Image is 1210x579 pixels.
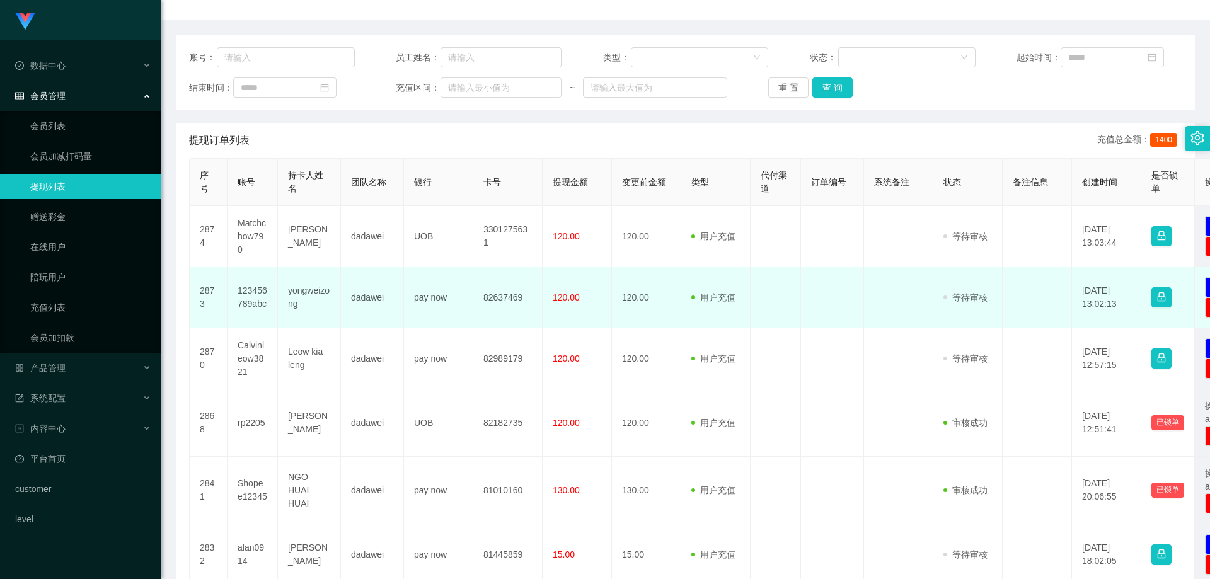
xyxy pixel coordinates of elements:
span: 充值区间： [396,81,440,95]
a: 充值列表 [30,295,151,320]
td: yongweizong [278,267,341,328]
td: Shopee12345 [228,457,278,524]
button: 已锁单 [1151,483,1184,498]
span: 卡号 [483,177,501,187]
span: 用户充值 [691,231,735,241]
img: logo.9652507e.png [15,13,35,30]
span: 用户充值 [691,353,735,364]
td: 2873 [190,267,228,328]
button: 图标: lock [1151,226,1172,246]
span: 持卡人姓名 [288,170,323,193]
td: dadawei [341,389,404,457]
i: 图标: calendar [320,83,329,92]
td: UOB [404,389,473,457]
span: 账号 [238,177,255,187]
i: 图标: appstore-o [15,364,24,372]
td: 120.00 [612,267,681,328]
input: 请输入最大值为 [583,77,727,98]
td: [DATE] 13:03:44 [1072,206,1141,267]
span: 等待审核 [943,231,988,241]
td: dadawei [341,206,404,267]
span: 状态： [810,51,838,64]
span: 用户充值 [691,485,735,495]
td: [DATE] 13:02:13 [1072,267,1141,328]
span: 结束时间： [189,81,233,95]
a: 会员加扣款 [30,325,151,350]
td: 2841 [190,457,228,524]
span: 系统配置 [15,393,66,403]
td: pay now [404,267,473,328]
td: 123456789abc [228,267,278,328]
td: 82182735 [473,389,543,457]
a: level [15,507,151,532]
span: 创建时间 [1082,177,1117,187]
td: 130.00 [612,457,681,524]
i: 图标: table [15,91,24,100]
span: 银行 [414,177,432,187]
a: 陪玩用户 [30,265,151,290]
span: 120.00 [553,353,580,364]
i: 图标: calendar [1148,53,1156,62]
span: 系统备注 [874,177,909,187]
button: 图标: lock [1151,348,1172,369]
td: 2874 [190,206,228,267]
input: 请输入 [217,47,355,67]
input: 请输入最小值为 [441,77,562,98]
span: 数据中心 [15,60,66,71]
span: 提现金额 [553,177,588,187]
td: [DATE] 12:51:41 [1072,389,1141,457]
a: 会员加减打码量 [30,144,151,169]
span: 130.00 [553,485,580,495]
td: 120.00 [612,389,681,457]
i: 图标: form [15,394,24,403]
a: 在线用户 [30,234,151,260]
td: 82989179 [473,328,543,389]
span: 内容中心 [15,423,66,433]
span: 状态 [943,177,961,187]
i: 图标: setting [1190,131,1204,145]
span: 会员管理 [15,91,66,101]
td: 2870 [190,328,228,389]
span: 审核成功 [943,418,988,428]
td: Leow kia leng [278,328,341,389]
span: 账号： [189,51,217,64]
td: dadawei [341,328,404,389]
a: 图标: dashboard平台首页 [15,446,151,471]
td: NGO HUAI HUAI [278,457,341,524]
span: 订单编号 [811,177,846,187]
a: customer [15,476,151,502]
span: 15.00 [553,549,575,559]
span: 1400 [1150,133,1177,147]
td: [PERSON_NAME] [278,206,341,267]
span: 提现订单列表 [189,133,250,148]
span: 等待审核 [943,549,988,559]
td: 82637469 [473,267,543,328]
i: 图标: profile [15,424,24,433]
td: pay now [404,328,473,389]
td: Calvinleow3821 [228,328,278,389]
i: 图标: check-circle-o [15,61,24,70]
span: 用户充值 [691,549,735,559]
td: 2868 [190,389,228,457]
button: 图标: lock [1151,544,1172,565]
a: 会员列表 [30,113,151,139]
i: 图标: down [960,54,968,62]
span: 120.00 [553,231,580,241]
span: 类型 [691,177,709,187]
input: 请输入 [441,47,562,67]
span: 等待审核 [943,292,988,302]
span: 审核成功 [943,485,988,495]
td: pay now [404,457,473,524]
span: 产品管理 [15,363,66,373]
td: dadawei [341,457,404,524]
span: 变更前金额 [622,177,666,187]
td: 120.00 [612,206,681,267]
span: 备注信息 [1013,177,1048,187]
span: 用户充值 [691,418,735,428]
td: rp2205 [228,389,278,457]
a: 赠送彩金 [30,204,151,229]
i: 图标: down [753,54,761,62]
td: 120.00 [612,328,681,389]
button: 重 置 [768,77,809,98]
button: 图标: lock [1151,287,1172,307]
